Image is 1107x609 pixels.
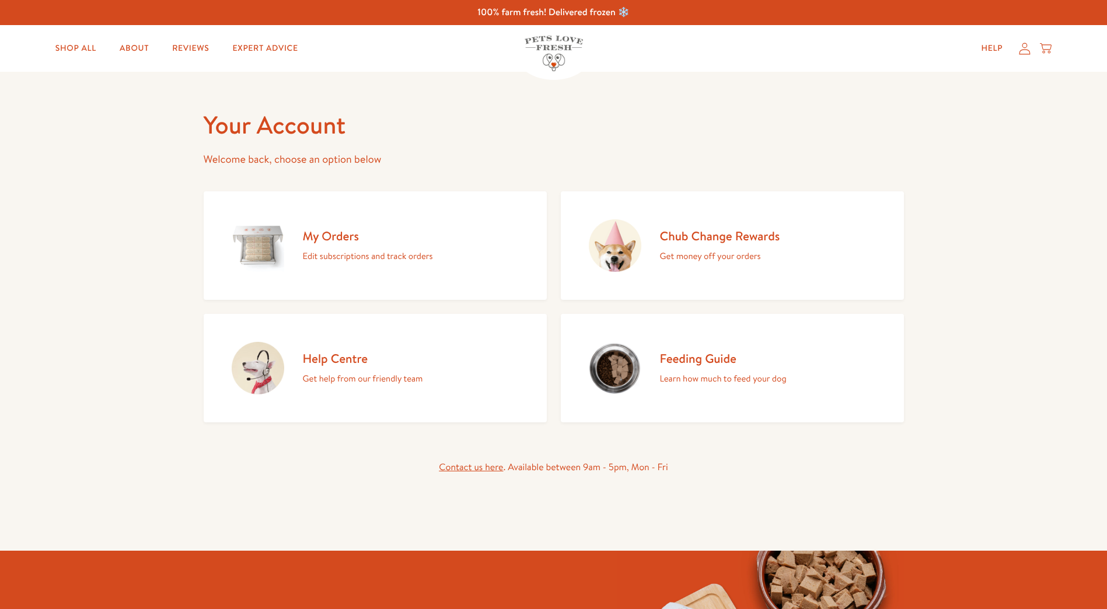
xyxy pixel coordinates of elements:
[204,109,904,141] h1: Your Account
[303,228,433,244] h2: My Orders
[46,37,106,60] a: Shop All
[204,150,904,169] p: Welcome back, choose an option below
[204,314,547,422] a: Help Centre Get help from our friendly team
[561,314,904,422] a: Feeding Guide Learn how much to feed your dog
[660,371,787,386] p: Learn how much to feed your dog
[439,461,503,474] a: Contact us here
[525,36,583,71] img: Pets Love Fresh
[561,191,904,300] a: Chub Change Rewards Get money off your orders
[660,249,780,264] p: Get money off your orders
[972,37,1012,60] a: Help
[110,37,158,60] a: About
[660,351,787,366] h2: Feeding Guide
[660,228,780,244] h2: Chub Change Rewards
[224,37,308,60] a: Expert Advice
[204,460,904,475] div: . Available between 9am - 5pm, Mon - Fri
[204,191,547,300] a: My Orders Edit subscriptions and track orders
[303,371,423,386] p: Get help from our friendly team
[303,249,433,264] p: Edit subscriptions and track orders
[303,351,423,366] h2: Help Centre
[163,37,218,60] a: Reviews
